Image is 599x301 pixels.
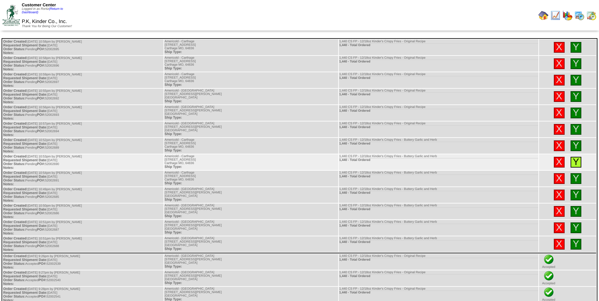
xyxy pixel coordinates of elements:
[556,206,562,216] a: X
[3,138,28,142] span: Order Created:
[165,198,182,202] span: Ship Type:
[573,239,579,249] a: Y
[339,236,538,252] td: 1,440 CS FP - 12/18oz Kinder's Crispy Fries - Buttery Garlic and Herb
[3,282,14,286] span: Notes:
[3,254,28,258] span: Order Created:
[164,171,338,186] td: Americold - Carthage [STREET_ADDRESS] Carthage MO, 64836
[37,129,45,133] span: PO#:
[573,42,579,52] a: Y
[3,215,14,219] span: Notes:
[165,132,182,136] span: Ship Type:
[339,270,538,286] td: 1,440 CS FP - 12/18oz Kinder's Crispy Fries - Original Recipe
[37,146,45,150] span: PO#:
[562,10,572,21] img: graph.gif
[3,278,25,282] span: Order Status:
[165,247,182,251] span: Ship Type:
[339,254,538,270] td: 1,440 CS FP - 12/18oz Kinder's Crispy Fries - Original Recipe
[339,207,538,211] div: 1,440 - Total Ordered
[339,43,538,47] div: 1,440 - Total Ordered
[339,187,538,203] td: 1,440 CS FP - 12/18oz Kinder's Crispy Fries - Buttery Garlic and Herb
[37,97,45,100] span: PO#:
[3,295,25,298] span: Order Status:
[573,173,579,184] a: Y
[165,231,182,234] span: Ship Type:
[164,187,338,203] td: Americold - [GEOGRAPHIC_DATA] [STREET_ADDRESS][PERSON_NAME] [GEOGRAPHIC_DATA]
[339,125,538,129] div: 1,440 - Total Ordered
[3,266,14,269] span: Notes:
[165,281,182,285] span: Ship Type:
[3,182,14,186] span: Notes:
[339,89,538,104] td: 1,440 CS FP - 12/18oz Kinder's Crispy Fries - Original Recipe
[339,72,538,88] td: 1,440 CS FP - 12/18oz Kinder's Crispy Fries - Original Recipe
[339,92,538,96] div: 1,440 - Total Ordered
[586,10,596,21] img: calendarinout.gif
[164,236,338,252] td: Americold - [GEOGRAPHIC_DATA] [STREET_ADDRESS][PERSON_NAME] [GEOGRAPHIC_DATA]
[3,97,25,100] span: Order Status:
[339,121,538,137] td: 1,440 CS FP - 12/18oz Kinder's Crispy Fries - Original Recipe
[3,129,25,133] span: Order Status:
[339,291,538,294] div: 1,440 - Total Ordered
[339,105,538,121] td: 1,440 CS FP - 12/18oz Kinder's Crispy Fries - Original Recipe
[3,158,47,162] span: Requested Shipment Date:
[3,80,25,84] span: Order Status:
[573,190,579,200] a: Y
[164,204,338,219] td: Americold - [GEOGRAPHIC_DATA] [STREET_ADDRESS][PERSON_NAME] [GEOGRAPHIC_DATA]
[544,254,554,264] img: check.png
[3,155,28,158] span: Order Created:
[3,199,14,203] span: Notes:
[3,191,47,195] span: Requested Shipment Date:
[37,244,45,248] span: PO#:
[3,154,164,170] td: [DATE] 10:53pm by [PERSON_NAME] [DATE] Pending 52002690
[573,140,579,151] a: Y
[3,258,47,262] span: Requested Shipment Date:
[3,122,28,126] span: Order Created:
[22,7,63,14] span: Logged in as Rortiz
[164,121,338,137] td: Americold - [GEOGRAPHIC_DATA] [STREET_ADDRESS][PERSON_NAME] [GEOGRAPHIC_DATA]
[22,25,72,28] span: Thank You for Being Our Customer!
[3,105,28,109] span: Order Created:
[37,64,45,68] span: PO#:
[3,228,25,232] span: Order Status:
[556,42,562,52] a: X
[3,100,14,104] span: Notes:
[165,116,182,120] span: Ship Type:
[165,214,182,218] span: Ship Type:
[3,179,25,182] span: Order Status:
[164,154,338,170] td: Americold - Carthage [STREET_ADDRESS] Carthage MO, 64836
[339,224,538,227] div: 1,440 - Total Ordered
[550,10,560,21] img: line_graph.gif
[573,157,579,167] a: Y
[556,108,562,118] a: X
[3,56,28,60] span: Order Created:
[39,278,47,282] span: PO#:
[3,220,164,236] td: [DATE] 10:51pm by [PERSON_NAME] [DATE] Pending 52002687
[556,239,562,249] a: X
[3,162,25,166] span: Order Status:
[3,68,14,71] span: Notes:
[556,190,562,200] a: X
[37,113,45,117] span: PO#:
[37,179,45,182] span: PO#:
[339,60,538,63] div: 1,440 - Total Ordered
[164,254,338,270] td: Americold - [GEOGRAPHIC_DATA] [STREET_ADDRESS][PERSON_NAME] [GEOGRAPHIC_DATA]
[3,51,14,55] span: Notes:
[3,5,20,26] img: ZoRoCo_Logo(Green%26Foil)%20jpg.webp
[3,39,164,55] td: [DATE] 10:58pm by [PERSON_NAME] [DATE] Pending 52002695
[573,222,579,233] a: Y
[3,93,47,97] span: Requested Shipment Date:
[164,220,338,236] td: Americold - [GEOGRAPHIC_DATA] [STREET_ADDRESS][PERSON_NAME] [GEOGRAPHIC_DATA]
[3,204,28,208] span: Order Created:
[3,171,164,186] td: [DATE] 10:54pm by [PERSON_NAME] [DATE] Pending 52002691
[339,39,538,55] td: 1,440 CS FP - 12/18oz Kinder's Crispy Fries - Original Recipe
[539,270,596,286] td: Accepted
[339,56,538,72] td: 1,440 CS FP - 12/18oz Kinder's Crispy Fries - Original Recipe
[3,73,28,76] span: Order Created:
[3,44,47,47] span: Requested Shipment Date:
[3,195,25,199] span: Order Status:
[3,240,47,244] span: Requested Shipment Date:
[165,265,182,269] span: Ship Type:
[3,150,14,153] span: Notes:
[574,10,584,21] img: calendarprod.gif
[3,146,25,150] span: Order Status:
[573,206,579,216] a: Y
